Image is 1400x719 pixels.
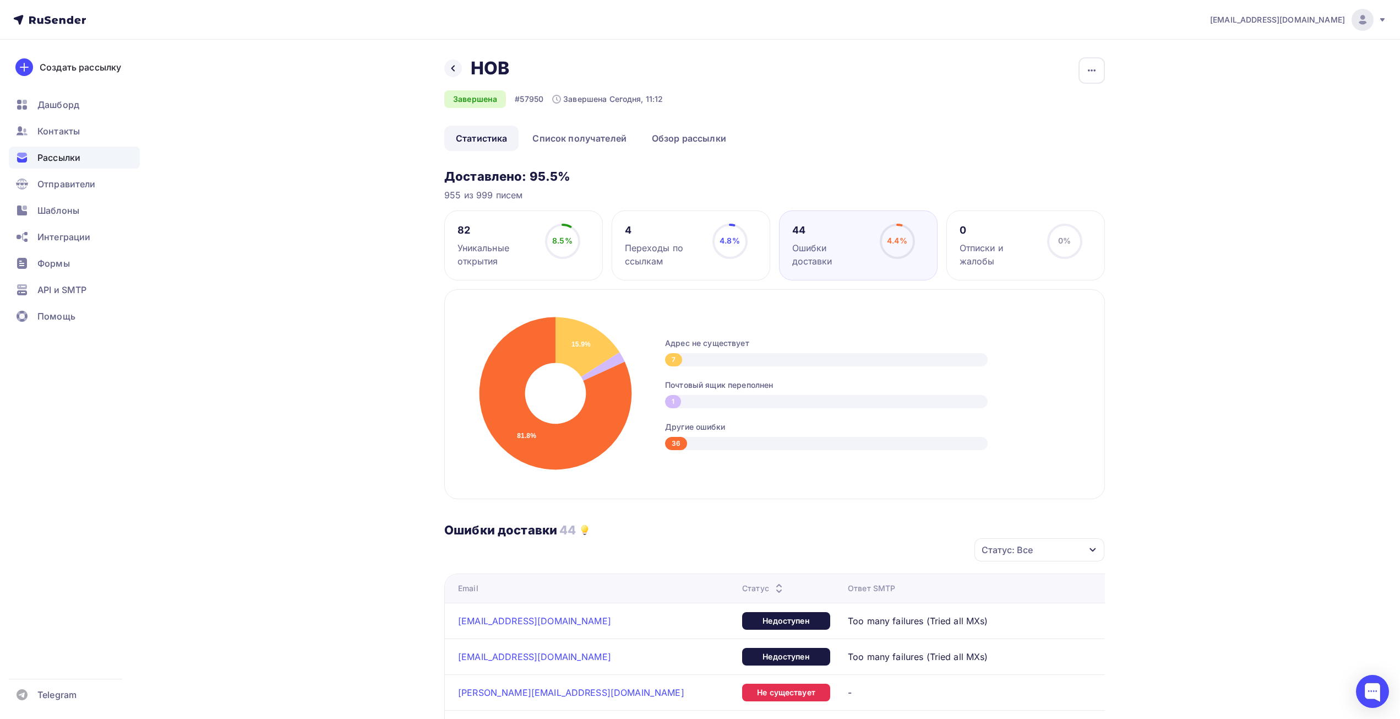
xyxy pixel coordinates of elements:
div: 0 [960,224,1037,237]
div: Отписки и жалобы [960,241,1037,268]
button: Статус: Все [974,538,1105,562]
span: Дашборд [37,98,79,111]
div: Ответ SMTP [848,583,895,594]
div: Уникальные открытия [457,241,535,268]
div: 36 [665,437,687,450]
div: 4 [625,224,702,237]
a: Рассылки [9,147,140,169]
div: Адрес не существует [665,338,1082,349]
a: Список получателей [521,126,638,151]
span: 0% [1058,236,1071,245]
a: [EMAIL_ADDRESS][DOMAIN_NAME] [458,651,611,662]
span: Контакты [37,125,80,138]
a: Отправители [9,173,140,195]
div: 1 [665,395,681,408]
div: Недоступен [742,612,830,630]
div: Другие ошибки [665,421,1082,433]
span: Интеграции [37,230,90,244]
span: Шаблоны [37,204,79,217]
a: Статистика [444,126,519,151]
a: Дашборд [9,94,140,116]
h3: 44 [559,522,576,538]
div: Статус [742,583,786,594]
span: Рассылки [37,151,80,164]
h3: Ошибки доставки [444,522,557,538]
span: [EMAIL_ADDRESS][DOMAIN_NAME] [1210,14,1345,25]
span: Telegram [37,688,77,701]
span: 8.5% [552,236,573,245]
div: 82 [457,224,535,237]
div: 955 из 999 писем [444,188,1105,202]
span: Помощь [37,310,75,323]
div: Создать рассылку [40,61,121,74]
a: [PERSON_NAME][EMAIL_ADDRESS][DOMAIN_NAME] [458,687,684,698]
h3: Доставлено: 95.5% [444,169,1105,184]
span: Too many failures (Tried all MXs) [848,614,988,628]
div: Не существует [742,684,830,701]
span: 4.8% [720,236,740,245]
div: Ошибки доставки [792,241,870,268]
a: Шаблоны [9,199,140,221]
div: Почтовый ящик переполнен [665,380,1082,391]
div: Статус: Все [982,543,1033,556]
span: 4.4% [887,236,907,245]
span: API и SMTP [37,283,86,296]
div: 7 [665,353,682,366]
div: Переходы по ссылкам [625,241,702,268]
span: Формы [37,257,70,270]
a: Контакты [9,120,140,142]
a: [EMAIL_ADDRESS][DOMAIN_NAME] [458,615,611,626]
div: 44 [792,224,870,237]
div: Завершена [444,90,506,108]
span: - [848,686,852,699]
span: Отправители [37,177,96,191]
div: Email [458,583,478,594]
div: Завершена Сегодня, 11:12 [552,94,663,105]
a: Формы [9,252,140,274]
h2: НОВ [471,57,509,79]
span: Too many failures (Tried all MXs) [848,650,988,663]
a: [EMAIL_ADDRESS][DOMAIN_NAME] [1210,9,1387,31]
div: Недоступен [742,648,830,666]
div: #57950 [515,94,543,105]
a: Обзор рассылки [640,126,738,151]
